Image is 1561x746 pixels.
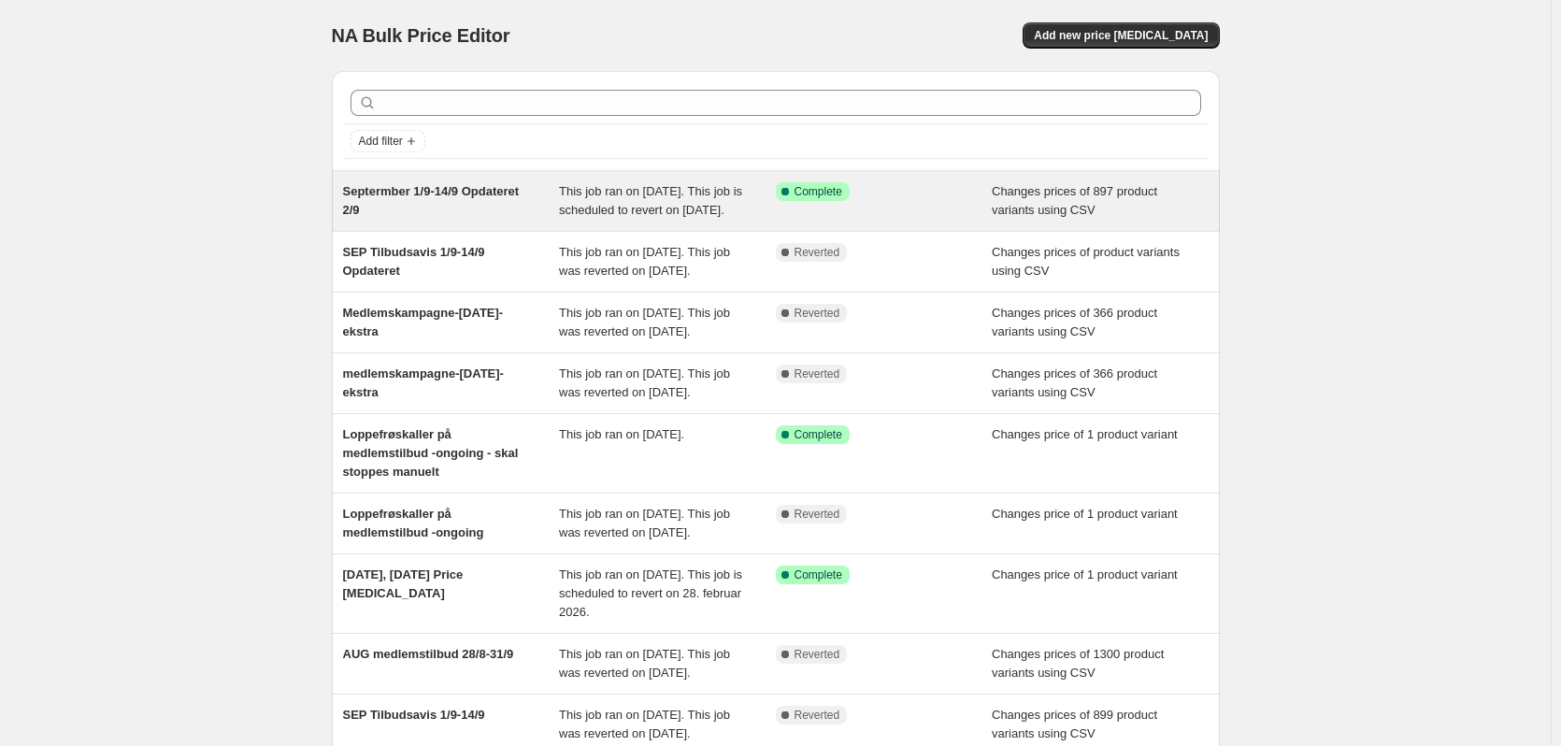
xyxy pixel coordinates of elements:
span: Changes prices of 899 product variants using CSV [992,708,1157,740]
span: Loppefrøskaller på medlemstilbud -ongoing - skal stoppes manuelt [343,427,519,479]
span: SEP Tilbudsavis 1/9-14/9 Opdateret [343,245,485,278]
span: Reverted [795,245,840,260]
span: Changes prices of 366 product variants using CSV [992,306,1157,338]
span: This job ran on [DATE]. This job was reverted on [DATE]. [559,366,730,399]
span: Changes prices of 366 product variants using CSV [992,366,1157,399]
span: This job ran on [DATE]. This job is scheduled to revert on 28. februar 2026. [559,567,742,619]
span: Add filter [359,134,403,149]
span: This job ran on [DATE]. This job was reverted on [DATE]. [559,647,730,680]
span: NA Bulk Price Editor [332,25,510,46]
span: This job ran on [DATE]. This job was reverted on [DATE]. [559,507,730,539]
span: Reverted [795,708,840,723]
span: Changes price of 1 product variant [992,507,1178,521]
span: Complete [795,567,842,582]
span: This job ran on [DATE]. This job is scheduled to revert on [DATE]. [559,184,742,217]
span: This job ran on [DATE]. This job was reverted on [DATE]. [559,306,730,338]
span: Loppefrøskaller på medlemstilbud -ongoing [343,507,484,539]
span: Reverted [795,507,840,522]
span: This job ran on [DATE]. [559,427,684,441]
span: Reverted [795,306,840,321]
span: This job ran on [DATE]. This job was reverted on [DATE]. [559,245,730,278]
span: SEP Tilbudsavis 1/9-14/9 [343,708,485,722]
span: Changes prices of 1300 product variants using CSV [992,647,1164,680]
span: Changes price of 1 product variant [992,427,1178,441]
span: Complete [795,427,842,442]
button: Add filter [351,130,425,152]
span: Complete [795,184,842,199]
span: Changes prices of 897 product variants using CSV [992,184,1157,217]
span: Reverted [795,366,840,381]
span: Changes prices of product variants using CSV [992,245,1180,278]
span: medlemskampagne-[DATE]-ekstra [343,366,504,399]
span: AUG medlemstilbud 28/8-31/9 [343,647,514,661]
span: Changes price of 1 product variant [992,567,1178,581]
span: Medlemskampagne-[DATE]-ekstra [343,306,504,338]
span: Reverted [795,647,840,662]
button: Add new price [MEDICAL_DATA] [1023,22,1219,49]
span: Add new price [MEDICAL_DATA] [1034,28,1208,43]
span: This job ran on [DATE]. This job was reverted on [DATE]. [559,708,730,740]
span: Septermber 1/9-14/9 Opdateret 2/9 [343,184,520,217]
span: [DATE], [DATE] Price [MEDICAL_DATA] [343,567,464,600]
